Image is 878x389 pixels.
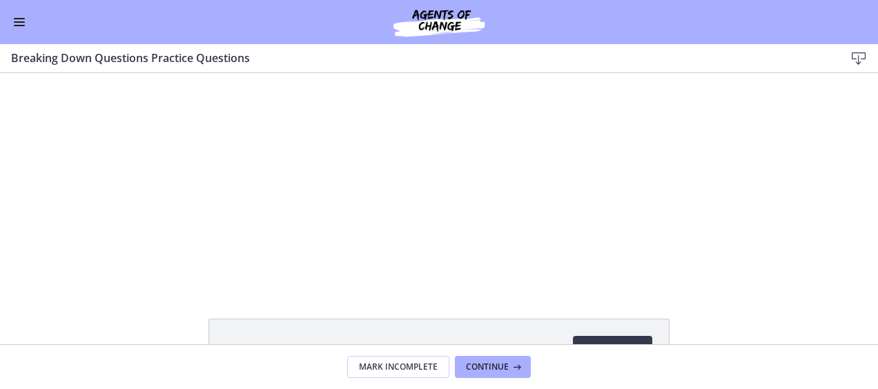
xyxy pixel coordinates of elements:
button: Enable menu [11,14,28,30]
span: Download [584,341,641,358]
button: Mark Incomplete [347,356,449,378]
span: Breaking Down Questions - Practice Questions [226,341,471,358]
span: Continue [466,361,509,372]
img: Agents of Change [356,6,522,39]
h3: Breaking Down Questions Practice Questions [11,50,823,66]
a: Download [573,336,652,363]
button: Continue [455,356,531,378]
span: Mark Incomplete [359,361,438,372]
